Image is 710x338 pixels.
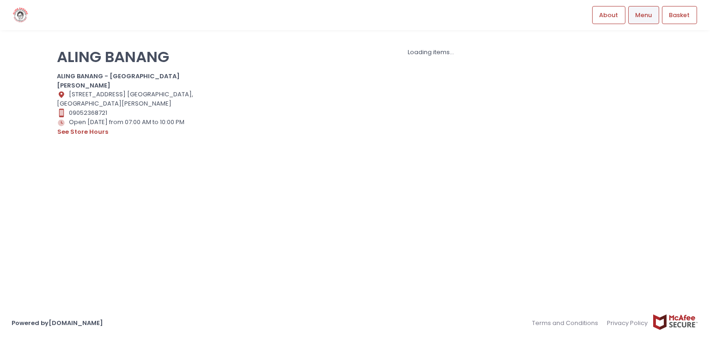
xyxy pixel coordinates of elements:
div: Loading items... [209,48,653,57]
span: About [599,11,618,20]
div: [STREET_ADDRESS] [GEOGRAPHIC_DATA], [GEOGRAPHIC_DATA][PERSON_NAME] [57,90,197,108]
a: Menu [628,6,659,24]
img: logo [12,7,30,23]
b: ALING BANANG - [GEOGRAPHIC_DATA][PERSON_NAME] [57,72,180,90]
button: see store hours [57,127,109,137]
a: Powered by[DOMAIN_NAME] [12,319,103,327]
img: mcafee-secure [652,314,698,330]
a: Terms and Conditions [532,314,603,332]
div: 09052368721 [57,108,197,118]
a: About [592,6,625,24]
div: Open [DATE] from 07:00 AM to 10:00 PM [57,118,197,137]
span: Basket [669,11,690,20]
a: Privacy Policy [603,314,653,332]
span: Menu [635,11,652,20]
p: ALING BANANG [57,48,197,66]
